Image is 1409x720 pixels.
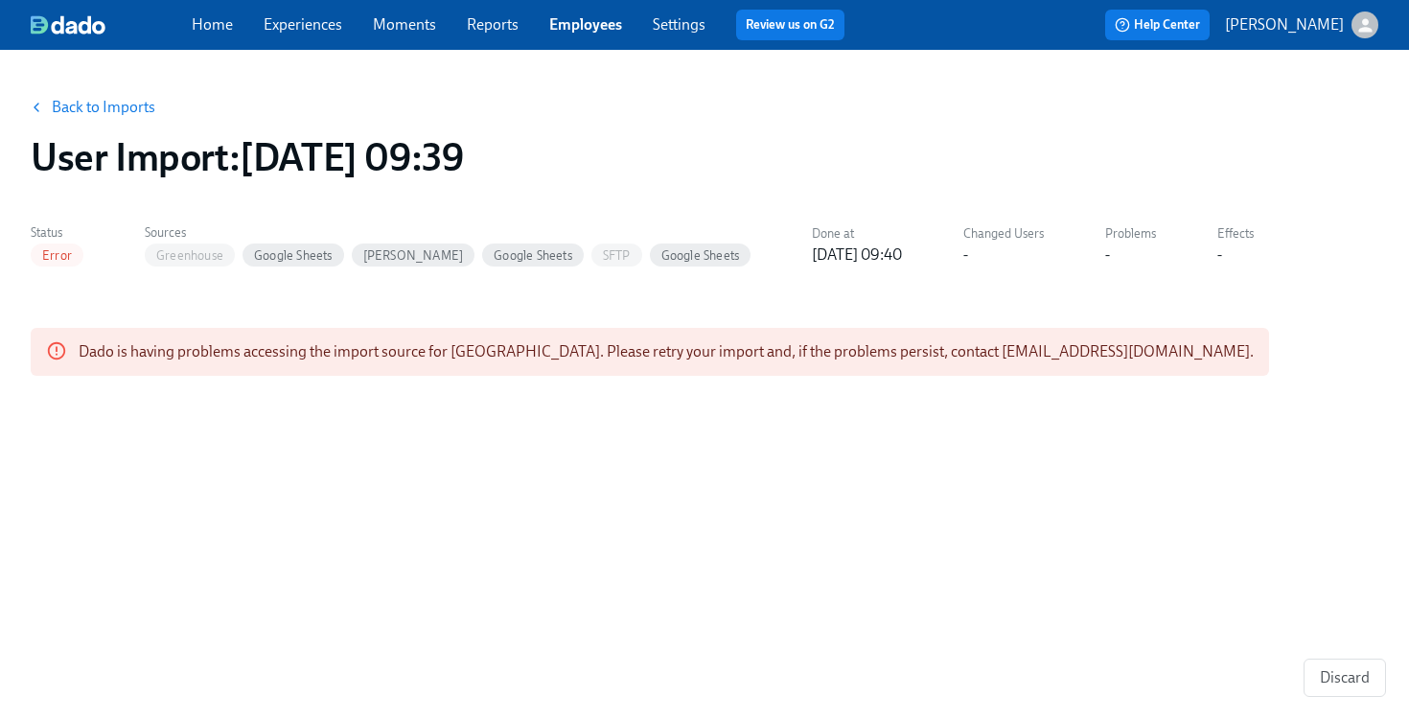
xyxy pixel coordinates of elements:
[1105,244,1110,266] div: -
[1105,223,1156,244] label: Problems
[1304,659,1386,697] button: Discard
[1225,14,1344,35] p: [PERSON_NAME]
[963,244,968,266] div: -
[591,248,642,263] span: SFTP
[145,222,751,244] label: Sources
[31,134,463,180] h1: User Import : [DATE] 09:39
[482,248,584,263] span: Google Sheets
[1320,668,1370,687] span: Discard
[31,248,83,263] span: Error
[145,248,235,263] span: Greenhouse
[736,10,844,40] button: Review us on G2
[264,15,342,34] a: Experiences
[352,248,475,263] span: [PERSON_NAME]
[1105,10,1210,40] button: Help Center
[549,15,622,34] a: Employees
[373,15,436,34] a: Moments
[79,334,1254,370] div: Dado is having problems accessing the import source for [GEOGRAPHIC_DATA]. Please retry your impo...
[650,248,751,263] span: Google Sheets
[653,15,705,34] a: Settings
[31,15,105,35] img: dado
[19,88,169,127] button: Back to Imports
[31,15,192,35] a: dado
[31,222,83,244] label: Status
[1217,244,1222,266] div: -
[746,15,835,35] a: Review us on G2
[1115,15,1200,35] span: Help Center
[1217,223,1254,244] label: Effects
[243,248,344,263] span: Google Sheets
[812,223,902,244] label: Done at
[812,244,902,266] div: [DATE] 09:40
[192,15,233,34] a: Home
[467,15,519,34] a: Reports
[1002,342,1250,360] a: [EMAIL_ADDRESS][DOMAIN_NAME]
[52,98,155,117] a: Back to Imports
[963,223,1044,244] label: Changed Users
[1225,12,1378,38] button: [PERSON_NAME]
